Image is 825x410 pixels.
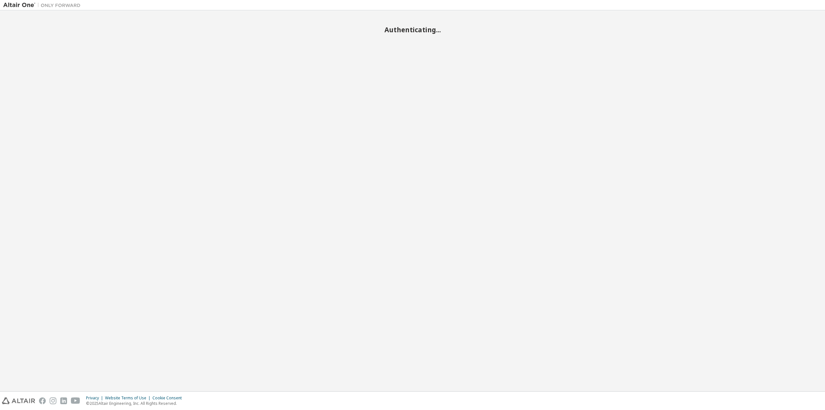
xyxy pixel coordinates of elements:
div: Privacy [86,395,105,401]
img: facebook.svg [39,397,46,404]
div: Website Terms of Use [105,395,152,401]
img: Altair One [3,2,84,8]
h2: Authenticating... [3,25,822,34]
p: © 2025 Altair Engineering, Inc. All Rights Reserved. [86,401,186,406]
div: Cookie Consent [152,395,186,401]
img: youtube.svg [71,397,80,404]
img: altair_logo.svg [2,397,35,404]
img: linkedin.svg [60,397,67,404]
img: instagram.svg [50,397,56,404]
